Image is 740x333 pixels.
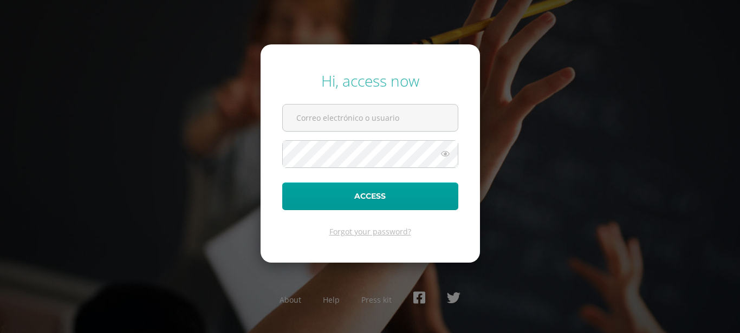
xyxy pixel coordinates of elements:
[329,226,411,237] a: Forgot your password?
[283,105,458,131] input: Correo electrónico o usuario
[361,295,392,305] a: Press kit
[323,295,340,305] a: Help
[282,182,458,210] button: Access
[280,295,301,305] a: About
[282,70,458,91] div: Hi, access now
